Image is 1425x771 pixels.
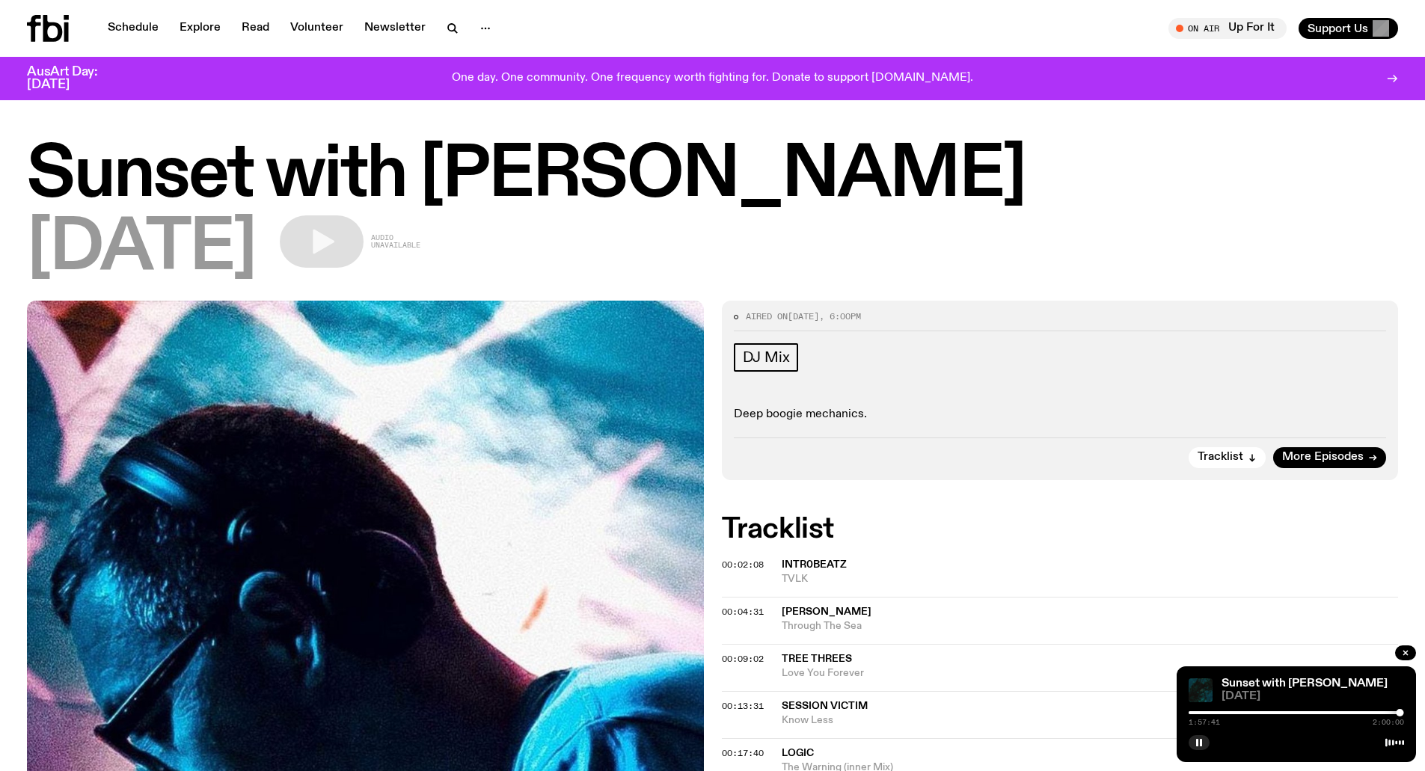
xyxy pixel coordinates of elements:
[1168,18,1287,39] button: On AirUp For It
[355,18,435,39] a: Newsletter
[782,666,1399,681] span: Love You Forever
[99,18,168,39] a: Schedule
[371,234,420,249] span: Audio unavailable
[782,654,852,664] span: Tree Threes
[782,619,1399,633] span: Through The Sea
[27,66,123,91] h3: AusArt Day: [DATE]
[452,72,973,85] p: One day. One community. One frequency worth fighting for. Donate to support [DOMAIN_NAME].
[722,559,764,571] span: 00:02:08
[27,215,256,283] span: [DATE]
[722,606,764,618] span: 00:04:31
[722,700,764,712] span: 00:13:31
[722,749,764,758] button: 00:17:40
[788,310,819,322] span: [DATE]
[782,701,868,711] span: Session Victim
[281,18,352,39] a: Volunteer
[819,310,861,322] span: , 6:00pm
[1308,22,1368,35] span: Support Us
[722,608,764,616] button: 00:04:31
[1222,678,1388,689] a: Sunset with [PERSON_NAME]
[1299,18,1398,39] button: Support Us
[722,747,764,759] span: 00:17:40
[233,18,278,39] a: Read
[1198,452,1243,463] span: Tracklist
[722,561,764,569] button: 00:02:08
[722,516,1399,543] h2: Tracklist
[734,343,799,372] a: DJ Mix
[782,713,1399,728] span: Know Less
[782,572,1399,586] span: TVLK
[1273,447,1386,468] a: More Episodes
[27,142,1398,209] h1: Sunset with [PERSON_NAME]
[1189,719,1220,726] span: 1:57:41
[1222,691,1404,702] span: [DATE]
[722,702,764,710] button: 00:13:31
[722,655,764,663] button: 00:09:02
[746,310,788,322] span: Aired on
[782,606,871,617] span: [PERSON_NAME]
[722,653,764,665] span: 00:09:02
[1189,447,1266,468] button: Tracklist
[171,18,230,39] a: Explore
[743,349,790,366] span: DJ Mix
[734,408,1387,422] p: Deep boogie mechanics.
[782,748,814,758] span: Logic
[1373,719,1404,726] span: 2:00:00
[1282,452,1364,463] span: More Episodes
[782,559,847,570] span: intr0beatz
